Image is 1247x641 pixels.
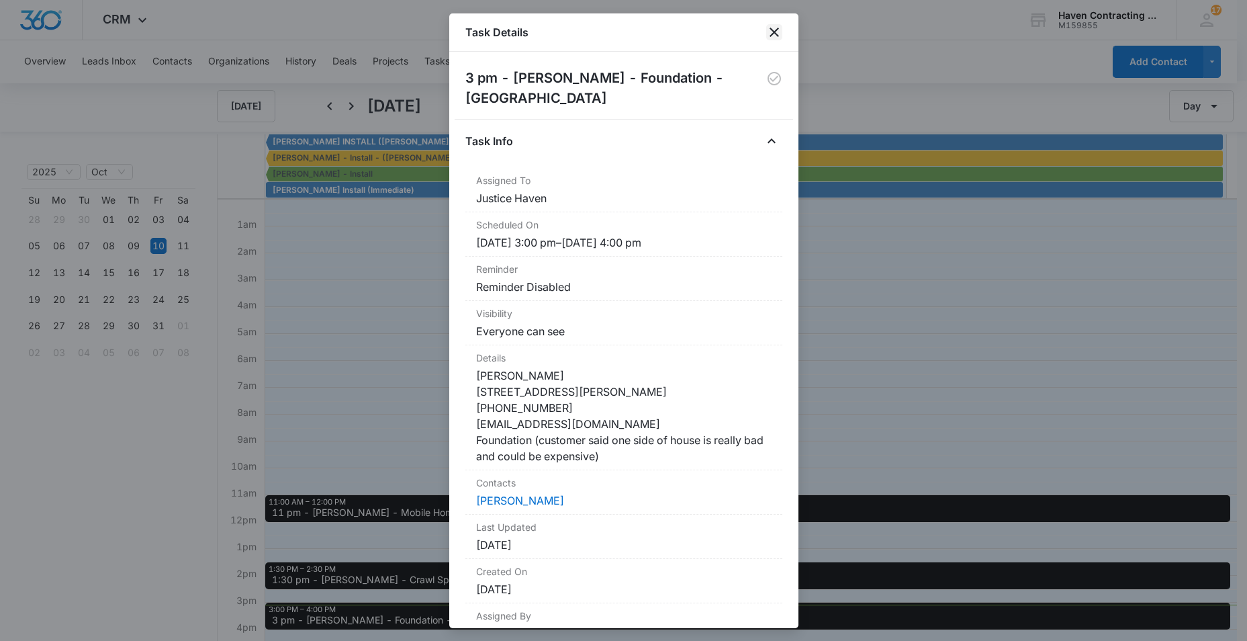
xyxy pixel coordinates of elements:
[465,168,782,212] div: Assigned ToJustice Haven
[476,234,772,251] dd: [DATE] 3:00 pm – [DATE] 4:00 pm
[476,581,772,597] dd: [DATE]
[465,559,782,603] div: Created On[DATE]
[465,470,782,515] div: Contacts[PERSON_NAME]
[476,306,772,320] dt: Visibility
[465,257,782,301] div: ReminderReminder Disabled
[476,323,772,339] dd: Everyone can see
[476,609,772,623] dt: Assigned By
[465,24,528,40] h1: Task Details
[476,218,772,232] dt: Scheduled On
[476,494,564,507] a: [PERSON_NAME]
[465,515,782,559] div: Last Updated[DATE]
[476,476,772,490] dt: Contacts
[476,262,772,276] dt: Reminder
[465,68,766,108] h2: 3 pm - [PERSON_NAME] - Foundation - [GEOGRAPHIC_DATA]
[476,564,772,579] dt: Created On
[465,133,513,149] h4: Task Info
[476,279,772,295] dd: Reminder Disabled
[465,345,782,470] div: Details[PERSON_NAME] [STREET_ADDRESS][PERSON_NAME] [PHONE_NUMBER] [EMAIL_ADDRESS][DOMAIN_NAME] Fo...
[476,368,772,464] dd: [PERSON_NAME] [STREET_ADDRESS][PERSON_NAME] [PHONE_NUMBER] [EMAIL_ADDRESS][DOMAIN_NAME] Foundatio...
[476,520,772,534] dt: Last Updated
[476,190,772,206] dd: Justice Haven
[766,24,782,40] button: close
[465,301,782,345] div: VisibilityEveryone can see
[476,351,772,365] dt: Details
[476,173,772,187] dt: Assigned To
[465,212,782,257] div: Scheduled On[DATE] 3:00 pm–[DATE] 4:00 pm
[476,537,772,553] dd: [DATE]
[761,130,782,152] button: Close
